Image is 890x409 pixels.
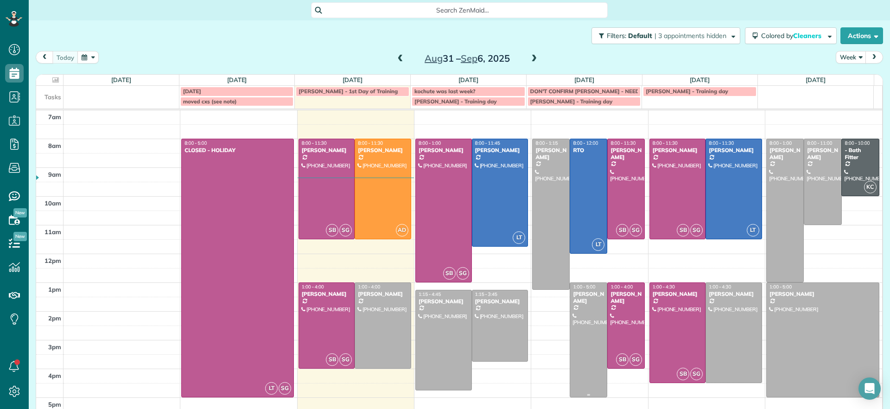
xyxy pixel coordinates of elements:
span: 11am [44,228,61,236]
span: 8:00 - 5:00 [184,140,207,146]
span: 12pm [44,257,61,264]
span: 7am [48,113,61,121]
div: RTO [572,147,604,153]
span: 1:00 - 4:30 [653,284,675,290]
div: [PERSON_NAME] [535,147,567,160]
div: [PERSON_NAME] [418,298,469,305]
div: [PERSON_NAME] [610,291,642,304]
div: [PERSON_NAME] [475,147,526,153]
span: [PERSON_NAME] - Training day [414,98,497,105]
span: [PERSON_NAME] - Training day [646,88,728,95]
div: [PERSON_NAME] [807,147,839,160]
span: LT [513,231,525,244]
span: Colored by [761,32,825,40]
div: [PERSON_NAME] [357,147,408,153]
a: [DATE] [227,76,247,83]
h2: 31 – 6, 2025 [409,53,525,64]
span: 1:15 - 4:45 [419,291,441,297]
div: [PERSON_NAME] [301,291,352,297]
a: [DATE] [458,76,478,83]
button: Colored byCleaners [745,27,837,44]
span: SB [677,224,689,236]
span: 1:00 - 5:00 [769,284,792,290]
div: - Bath Fitter [844,147,876,160]
button: today [52,51,78,64]
span: 8:00 - 1:00 [769,140,792,146]
span: 9am [48,171,61,178]
a: [DATE] [806,76,826,83]
span: SG [279,382,291,395]
span: SB [616,353,629,366]
span: [DATE] [183,88,201,95]
span: SG [629,224,642,236]
span: [PERSON_NAME] - 1st Day of Training [299,88,398,95]
span: SB [326,353,338,366]
span: 5pm [48,401,61,408]
div: [PERSON_NAME] [769,147,801,160]
span: LT [265,382,278,395]
span: SG [339,353,352,366]
span: 8:00 - 11:00 [807,140,832,146]
span: 8:00 - 11:30 [709,140,734,146]
span: Filters: [607,32,626,40]
span: 4pm [48,372,61,379]
span: moved cxs (see note) [183,98,237,105]
span: 8:00 - 11:30 [358,140,383,146]
span: 8:00 - 11:30 [653,140,678,146]
span: [PERSON_NAME] - Training day [530,98,613,105]
span: SB [326,224,338,236]
button: prev [36,51,53,64]
button: Week [836,51,866,64]
span: DON'T CONFIRM [PERSON_NAME] - NEED [PERSON_NAME] [530,88,686,95]
div: [PERSON_NAME] [652,147,703,153]
span: 1:00 - 4:00 [302,284,324,290]
span: KC [864,181,877,193]
span: 1:00 - 5:00 [573,284,595,290]
span: 1:00 - 4:00 [610,284,633,290]
a: [DATE] [574,76,594,83]
div: [PERSON_NAME] [652,291,703,297]
span: New [13,208,27,217]
span: 1:00 - 4:00 [358,284,380,290]
div: [PERSON_NAME] [769,291,877,297]
span: 8:00 - 11:30 [610,140,636,146]
span: 8:00 - 11:45 [475,140,500,146]
span: LT [747,224,759,236]
button: Actions [840,27,883,44]
span: | 3 appointments hidden [655,32,726,40]
div: [PERSON_NAME] [708,291,759,297]
button: next [865,51,883,64]
div: [PERSON_NAME] [572,291,604,304]
span: 1:00 - 4:30 [709,284,731,290]
span: Default [628,32,653,40]
span: 3pm [48,343,61,351]
span: 10am [44,199,61,207]
a: [DATE] [690,76,710,83]
span: LT [592,238,604,251]
div: CLOSED - HOLIDAY [184,147,291,153]
span: AD [396,224,408,236]
div: [PERSON_NAME] [357,291,408,297]
span: 8am [48,142,61,149]
span: 8:00 - 12:00 [573,140,598,146]
span: 8:00 - 1:15 [535,140,558,146]
span: 2pm [48,314,61,322]
span: Aug [425,52,443,64]
span: SG [629,353,642,366]
span: SB [443,267,456,280]
div: [PERSON_NAME] [475,298,526,305]
a: [DATE] [111,76,131,83]
span: SB [616,224,629,236]
a: Filters: Default | 3 appointments hidden [587,27,740,44]
span: SB [677,368,689,380]
div: Open Intercom Messenger [858,377,881,400]
span: SG [339,224,352,236]
div: [PERSON_NAME] [708,147,759,153]
span: New [13,232,27,241]
span: Sep [461,52,477,64]
span: SG [457,267,469,280]
span: SG [690,368,703,380]
div: [PERSON_NAME] [610,147,642,160]
span: 8:00 - 11:30 [302,140,327,146]
span: kochute was last week? [414,88,476,95]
